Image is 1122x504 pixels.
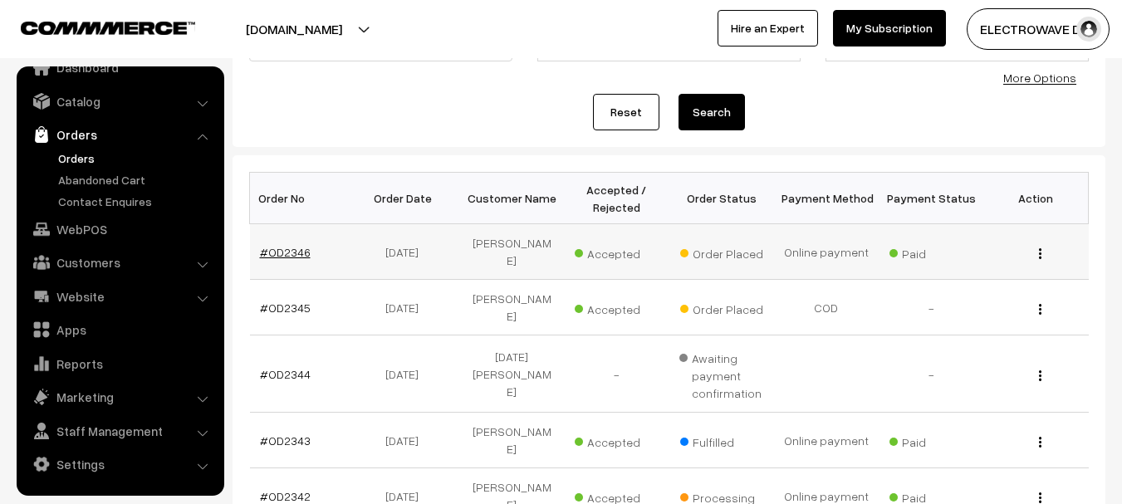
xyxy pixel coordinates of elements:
a: Reports [21,349,218,379]
th: Payment Method [774,173,879,224]
img: Menu [1039,492,1041,503]
span: Awaiting payment confirmation [679,345,764,402]
td: [DATE] [355,413,459,468]
a: #OD2345 [260,301,311,315]
span: Paid [889,429,973,451]
th: Accepted / Rejected [564,173,669,224]
a: Settings [21,449,218,479]
td: [PERSON_NAME] [459,224,564,280]
td: [DATE][PERSON_NAME] [459,335,564,413]
td: Online payment [774,224,879,280]
a: Customers [21,247,218,277]
a: WebPOS [21,214,218,244]
a: #OD2342 [260,489,311,503]
td: - [564,335,669,413]
td: [PERSON_NAME] [459,280,564,335]
th: Payment Status [879,173,983,224]
td: [DATE] [355,335,459,413]
a: Dashboard [21,52,218,82]
a: Apps [21,315,218,345]
span: Accepted [575,241,658,262]
a: Orders [54,149,218,167]
a: Staff Management [21,416,218,446]
td: - [879,335,983,413]
a: Orders [21,120,218,149]
span: Accepted [575,429,658,451]
button: [DOMAIN_NAME] [188,8,400,50]
td: - [879,280,983,335]
span: Paid [889,241,973,262]
a: My Subscription [833,10,946,46]
span: Fulfilled [680,429,763,451]
span: Order Placed [680,241,763,262]
a: Contact Enquires [54,193,218,210]
a: #OD2343 [260,433,311,448]
button: Search [679,94,745,130]
a: Hire an Expert [718,10,818,46]
td: Online payment [774,413,879,468]
th: Order Date [355,173,459,224]
a: Reset [593,94,659,130]
img: Menu [1039,437,1041,448]
a: COMMMERCE [21,17,166,37]
a: Abandoned Cart [54,171,218,188]
td: [DATE] [355,280,459,335]
td: [PERSON_NAME] [459,413,564,468]
th: Customer Name [459,173,564,224]
td: COD [774,280,879,335]
a: #OD2344 [260,367,311,381]
a: Catalog [21,86,218,116]
a: Marketing [21,382,218,412]
a: #OD2346 [260,245,311,259]
th: Action [983,173,1088,224]
span: Order Placed [680,296,763,318]
img: COMMMERCE [21,22,195,34]
img: user [1076,17,1101,42]
a: More Options [1003,71,1076,85]
span: Accepted [575,296,658,318]
td: [DATE] [355,224,459,280]
button: ELECTROWAVE DE… [967,8,1110,50]
img: Menu [1039,248,1041,259]
th: Order Status [669,173,774,224]
a: Website [21,281,218,311]
img: Menu [1039,370,1041,381]
th: Order No [250,173,355,224]
img: Menu [1039,304,1041,315]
